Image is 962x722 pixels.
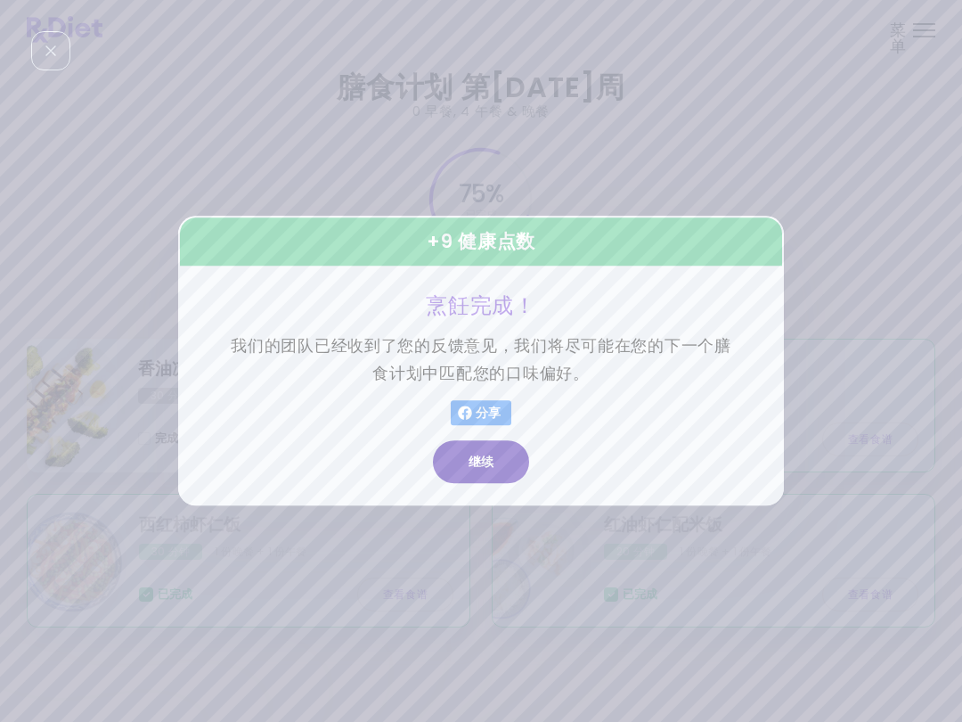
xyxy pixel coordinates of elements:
p: 我们的团队已经收到了您的反馈意见，我们将尽可能在您的下一个膳食计划中匹配您的口味偏好。 [223,333,739,388]
button: 分享 [451,401,511,426]
div: 关闭 [31,31,70,70]
button: 继续 [433,441,529,484]
h3: 烹飪完成！ [223,291,739,319]
div: + 9 健康点数 [178,216,784,267]
span: 分享 [472,406,504,421]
